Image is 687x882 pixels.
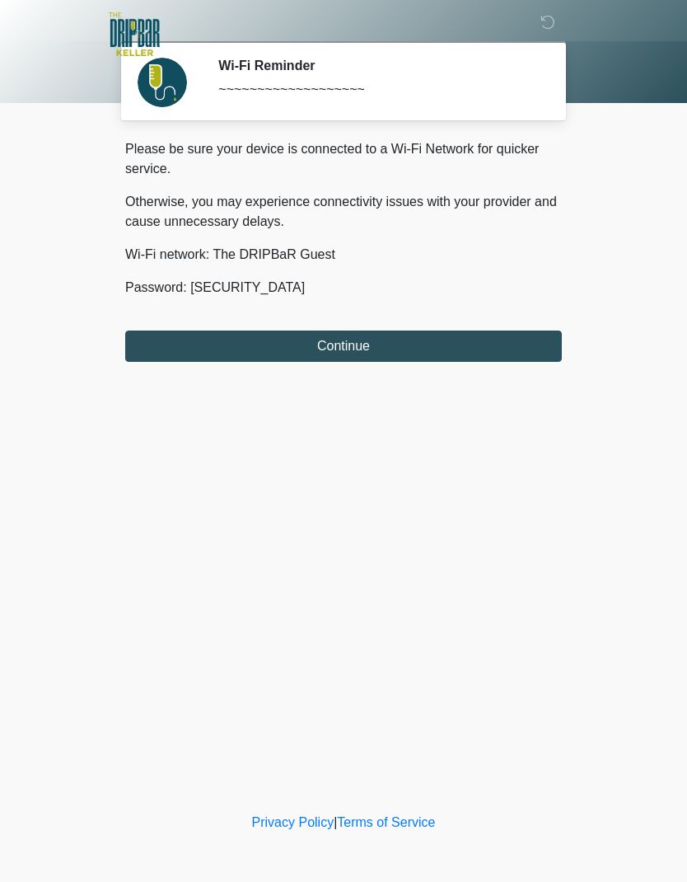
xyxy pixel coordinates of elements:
[337,815,435,829] a: Terms of Service
[218,80,537,100] div: ~~~~~~~~~~~~~~~~~~~
[125,331,562,362] button: Continue
[334,815,337,829] a: |
[138,58,187,107] img: Agent Avatar
[109,12,160,56] img: The DRIPBaR - Keller Logo
[125,139,562,179] p: Please be sure your device is connected to a Wi-Fi Network for quicker service.
[252,815,334,829] a: Privacy Policy
[125,245,562,265] p: Wi-Fi network: The DRIPBaR Guest
[125,278,562,298] p: Password: [SECURITY_DATA]
[125,192,562,232] p: Otherwise, you may experience connectivity issues with your provider and cause unnecessary delays.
